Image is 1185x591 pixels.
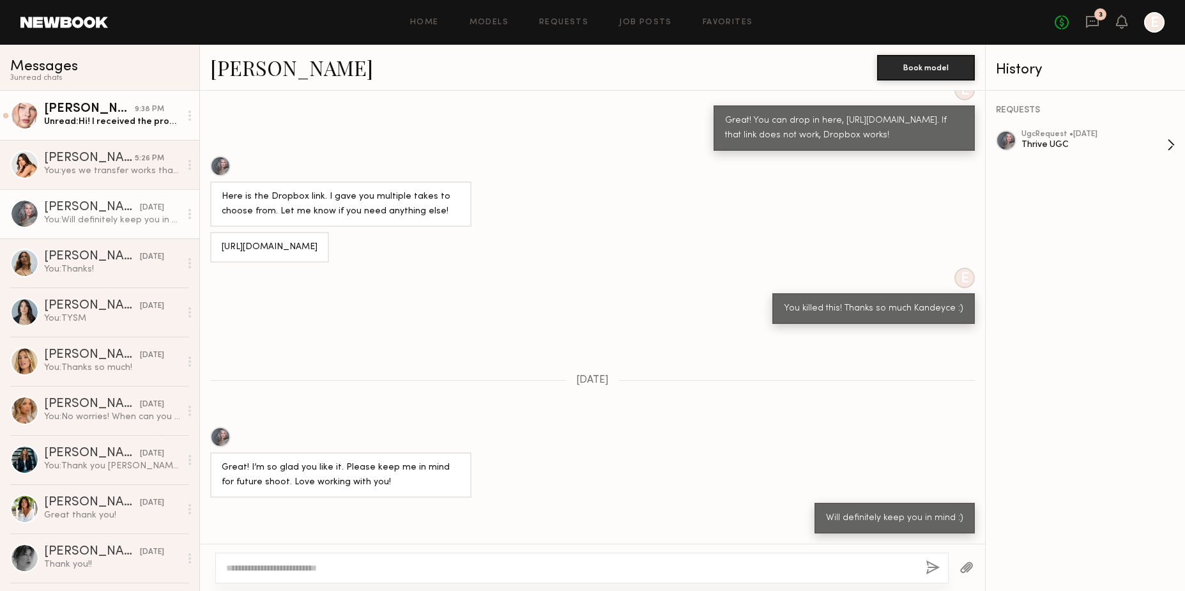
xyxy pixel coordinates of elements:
a: 3 [1085,15,1099,31]
div: You: TYSM [44,312,180,325]
div: [PERSON_NAME] [44,398,140,411]
div: Great thank you! [44,509,180,521]
div: [DATE] [140,497,164,509]
a: Home [410,19,439,27]
div: [PERSON_NAME] [44,546,140,558]
div: [PERSON_NAME] [44,250,140,263]
div: Thank you!! [44,558,180,571]
div: 5:26 PM [135,153,164,165]
div: [DATE] [140,399,164,411]
a: Favorites [703,19,753,27]
a: [PERSON_NAME] [210,54,373,81]
a: Models [470,19,508,27]
div: [PERSON_NAME] [44,447,140,460]
div: [PERSON_NAME] [44,496,140,509]
a: Requests [539,19,588,27]
a: Book model [877,61,975,72]
div: You: Thanks! [44,263,180,275]
div: [PERSON_NAME] [44,152,135,165]
div: Here is the Dropbox link. I gave you multiple takes to choose from. Let me know if you need anyth... [222,190,460,219]
div: REQUESTS [996,106,1175,115]
div: [PERSON_NAME] [44,201,140,214]
button: Book model [877,55,975,81]
div: Thrive UGC [1021,139,1167,151]
span: [DATE] [576,375,609,386]
div: Will definitely keep you in mind :) [826,511,963,526]
div: [DATE] [140,251,164,263]
div: History [996,63,1175,77]
div: Great! I’m so glad you like it. Please keep me in mind for future shoot. Love working with you! [222,461,460,490]
div: [PERSON_NAME] [44,349,140,362]
a: Job Posts [619,19,672,27]
div: You: yes we transfer works thanks!! [44,165,180,177]
div: [DATE] [140,300,164,312]
div: [DATE] [140,546,164,558]
a: ugcRequest •[DATE]Thrive UGC [1021,130,1175,160]
div: Great! You can drop in here, [URL][DOMAIN_NAME]. If that link does not work, Dropbox works! [725,114,963,143]
div: [PERSON_NAME] [44,103,135,116]
div: ugc Request • [DATE] [1021,130,1167,139]
div: You: Will definitely keep you in mind :) [44,214,180,226]
div: Unread: Hi! I received the product! Could I please get the brief? [44,116,180,128]
div: 9:38 PM [135,104,164,116]
div: [URL][DOMAIN_NAME] [222,240,317,255]
div: [DATE] [140,202,164,214]
div: You: Thank you [PERSON_NAME]! [44,460,180,472]
div: [DATE] [140,448,164,460]
div: [DATE] [140,349,164,362]
div: 3 [1099,12,1103,19]
div: You: Thanks so much! [44,362,180,374]
a: E [1144,12,1165,33]
div: You killed this! Thanks so much Kandeyce :) [784,302,963,316]
div: You: No worries! When can you deliver the content? I'll make note on my end [44,411,180,423]
span: Messages [10,59,78,74]
div: [PERSON_NAME] [44,300,140,312]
